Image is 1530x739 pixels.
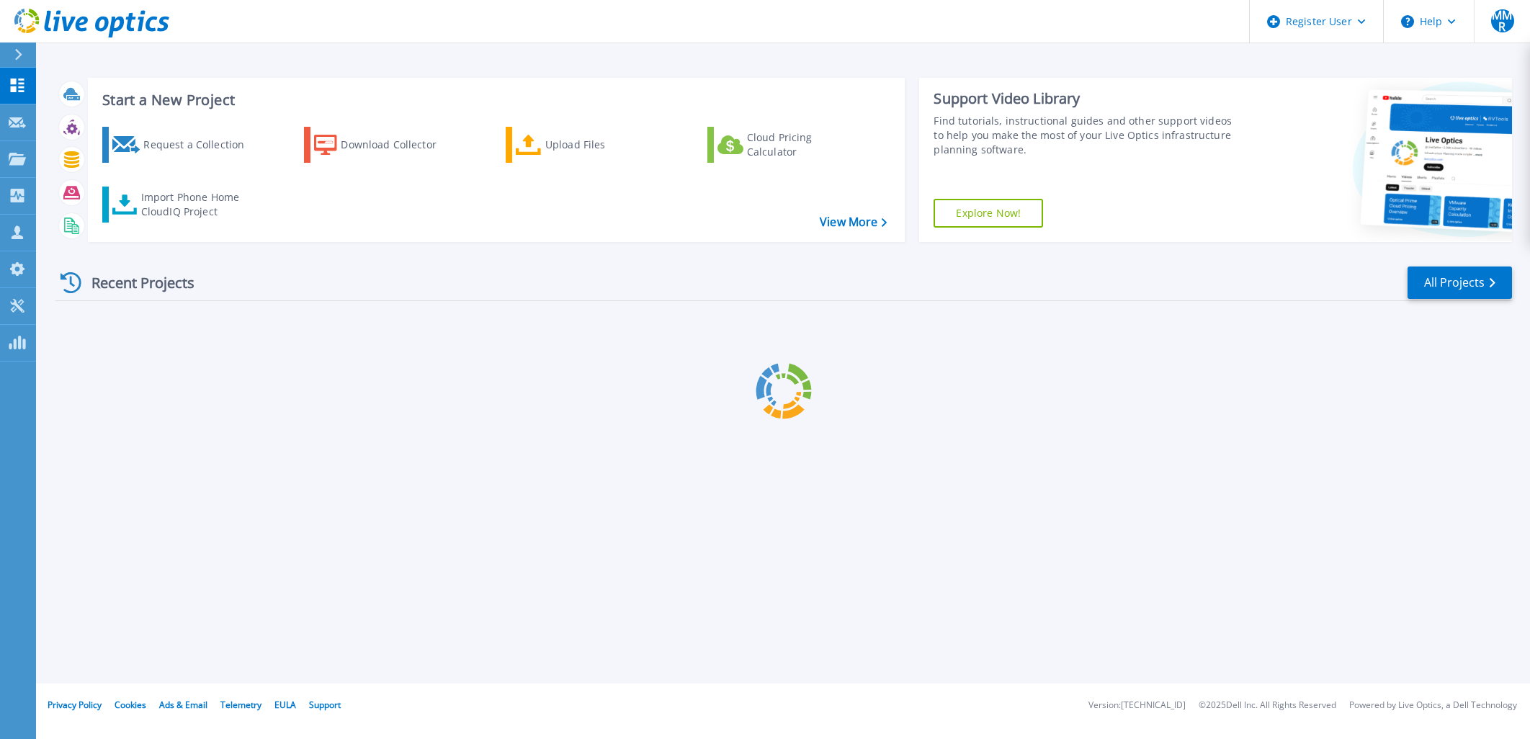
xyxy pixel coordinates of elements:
[102,127,263,163] a: Request a Collection
[304,127,465,163] a: Download Collector
[934,114,1238,157] div: Find tutorials, instructional guides and other support videos to help you make the most of your L...
[55,265,214,300] div: Recent Projects
[707,127,868,163] a: Cloud Pricing Calculator
[115,699,146,711] a: Cookies
[220,699,261,711] a: Telemetry
[1088,701,1186,710] li: Version: [TECHNICAL_ID]
[934,199,1043,228] a: Explore Now!
[1408,267,1512,299] a: All Projects
[159,699,207,711] a: Ads & Email
[506,127,666,163] a: Upload Files
[545,130,661,159] div: Upload Files
[274,699,296,711] a: EULA
[1199,701,1336,710] li: © 2025 Dell Inc. All Rights Reserved
[102,92,887,108] h3: Start a New Project
[141,190,254,219] div: Import Phone Home CloudIQ Project
[747,130,862,159] div: Cloud Pricing Calculator
[1491,9,1514,32] span: MMR
[341,130,456,159] div: Download Collector
[309,699,341,711] a: Support
[934,89,1238,108] div: Support Video Library
[1349,701,1517,710] li: Powered by Live Optics, a Dell Technology
[48,699,102,711] a: Privacy Policy
[143,130,259,159] div: Request a Collection
[820,215,887,229] a: View More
